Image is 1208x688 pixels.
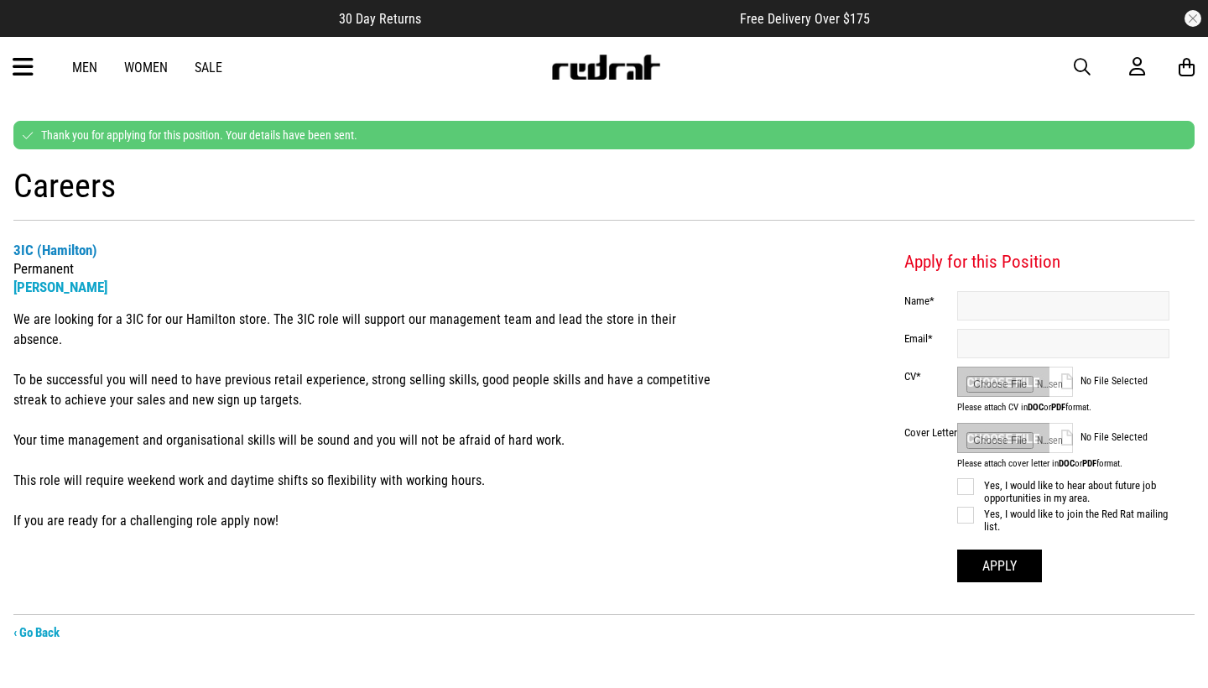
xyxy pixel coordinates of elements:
[13,279,107,295] a: [PERSON_NAME]
[124,60,168,76] a: Women
[13,166,1195,221] h1: Careers
[904,294,957,307] label: Name*
[1082,458,1096,469] strong: PDF
[904,251,1169,274] h3: Apply for this Position
[13,310,722,531] p: We are looking for a 3IC for our Hamilton store. The 3IC role will support our management team an...
[957,458,1169,469] span: Please attach cover letter in or format.
[1080,375,1169,387] span: No File Selected
[957,508,1169,533] label: Yes, I would like to join the Red Rat mailing list.
[195,60,222,76] a: Sale
[13,241,722,296] h2: Permanent
[1051,402,1065,413] strong: PDF
[13,242,97,258] strong: 3IC (Hamilton)
[13,121,1195,149] div: Thank you for applying for this position. Your details have been sent.
[339,11,421,27] span: 30 Day Returns
[904,426,957,439] label: Cover Letter
[957,479,1169,504] label: Yes, I would like to hear about future job opportunities in my area.
[904,332,957,345] label: Email*
[13,625,60,640] a: ‹ Go Back
[1059,458,1075,469] strong: DOC
[740,11,870,27] span: Free Delivery Over $175
[957,550,1042,582] button: Apply
[455,10,706,27] iframe: Customer reviews powered by Trustpilot
[1080,431,1169,443] span: No File Selected
[550,55,661,80] img: Redrat logo
[1028,402,1044,413] strong: DOC
[957,402,1169,413] span: Please attach CV in or format.
[72,60,97,76] a: Men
